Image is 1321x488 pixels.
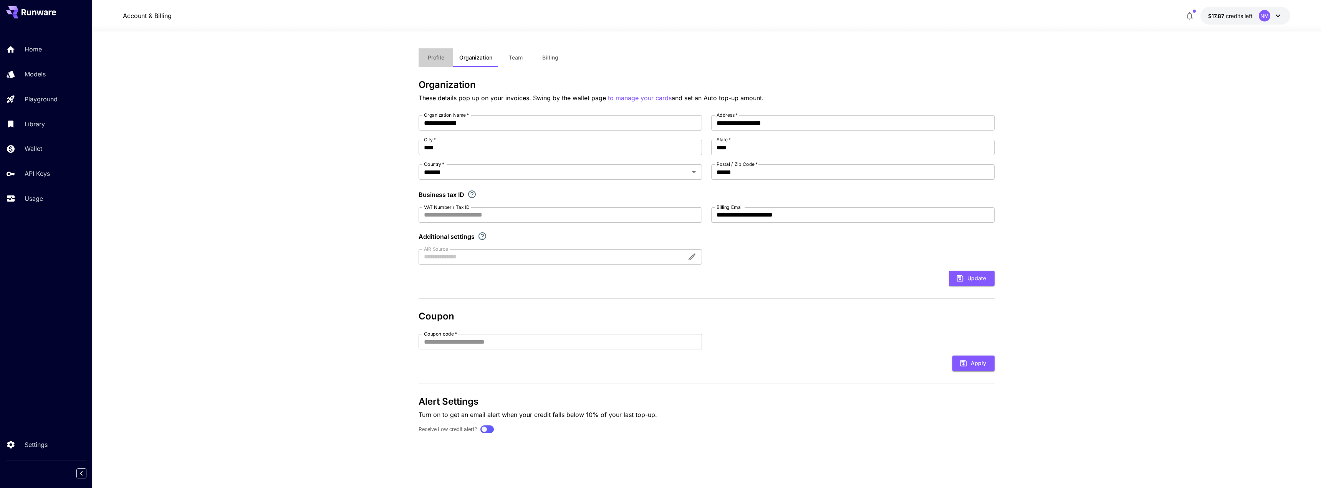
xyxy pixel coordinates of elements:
nav: breadcrumb [123,11,172,20]
p: Wallet [25,144,42,153]
div: Collapse sidebar [82,466,92,480]
h3: Coupon [419,311,995,322]
p: Home [25,45,42,54]
span: Billing [542,54,558,61]
p: Usage [25,194,43,203]
p: Playground [25,94,58,104]
label: City [424,136,436,143]
label: State [717,136,731,143]
h3: Alert Settings [419,396,995,407]
span: These details pop up on your invoices. Swing by the wallet page [419,94,608,102]
span: Team [509,54,523,61]
label: Address [717,112,738,118]
button: Update [949,271,995,286]
a: Account & Billing [123,11,172,20]
span: $17.87 [1208,13,1226,19]
p: Models [25,69,46,79]
span: credits left [1226,13,1253,19]
div: $17.8696 [1208,12,1253,20]
span: Organization [459,54,492,61]
h3: Organization [419,79,995,90]
span: Profile [428,54,444,61]
button: Open [689,167,699,177]
span: and set an Auto top-up amount. [672,94,764,102]
p: Business tax ID [419,190,464,199]
p: API Keys [25,169,50,178]
svg: Explore additional customization settings [478,232,487,241]
label: Country [424,161,444,167]
button: Collapse sidebar [76,468,86,478]
p: Settings [25,440,48,449]
label: Billing Email [717,204,743,210]
label: AIR Source [424,246,448,252]
label: Receive Low credit alert? [419,425,477,433]
label: Coupon code [424,331,457,337]
button: Apply [952,356,995,371]
div: NM [1259,10,1270,22]
label: Postal / Zip Code [717,161,758,167]
button: to manage your cards [608,93,672,103]
label: VAT Number / Tax ID [424,204,470,210]
svg: If you are a business tax registrant, please enter your business tax ID here. [467,190,477,199]
button: $17.8696NM [1200,7,1290,25]
p: Turn on to get an email alert when your credit falls below 10% of your last top-up. [419,410,995,419]
p: Library [25,119,45,129]
p: Additional settings [419,232,475,241]
label: Organization Name [424,112,469,118]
